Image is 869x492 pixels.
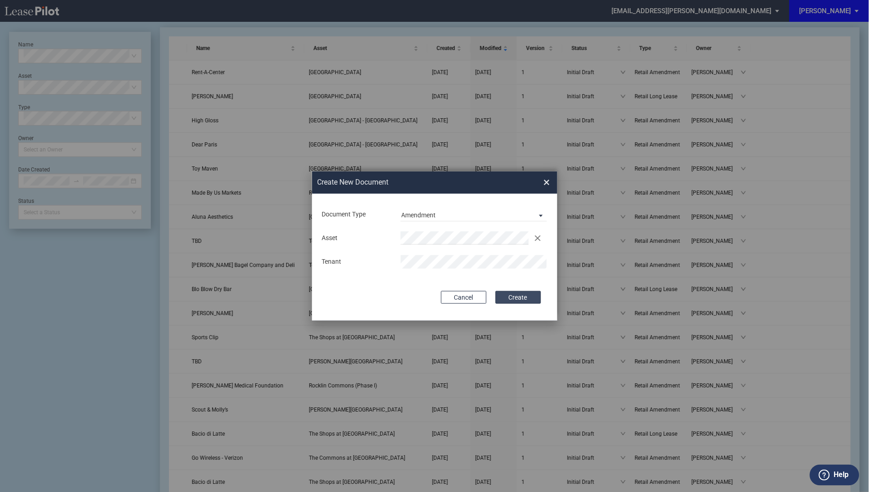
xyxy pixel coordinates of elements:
[317,210,395,219] div: Document Type
[402,211,436,219] div: Amendment
[317,257,395,266] div: Tenant
[496,291,541,304] button: Create
[834,469,849,481] label: Help
[441,291,487,304] button: Cancel
[312,171,557,321] md-dialog: Create New ...
[318,177,511,187] h2: Create New Document
[317,234,395,243] div: Asset
[401,208,547,221] md-select: Document Type: Amendment
[544,175,550,190] span: ×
